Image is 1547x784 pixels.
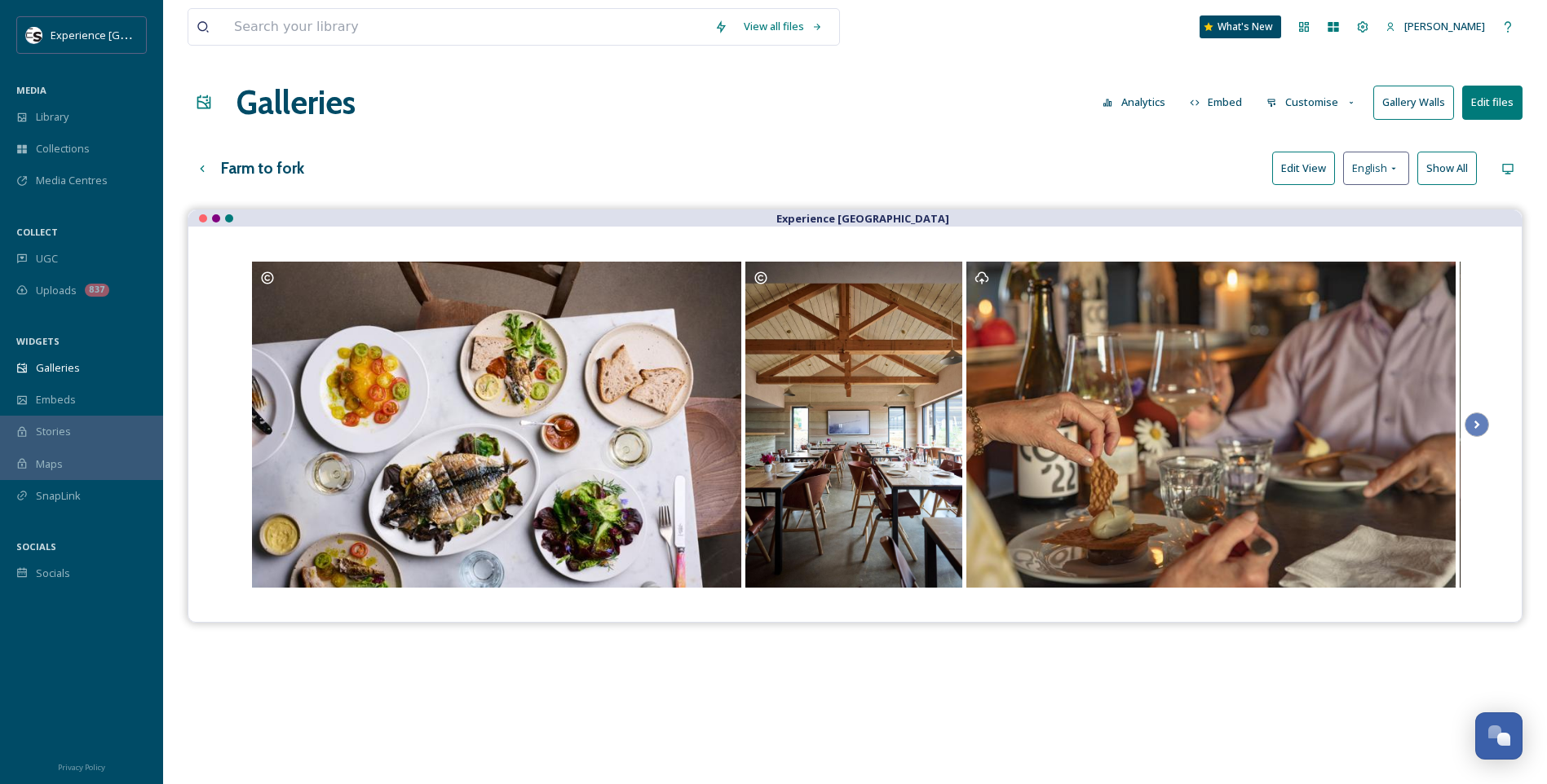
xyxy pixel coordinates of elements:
[16,540,56,553] span: SOCIALS
[85,284,109,297] div: 837
[36,251,58,266] span: UGC
[1404,19,1485,33] span: [PERSON_NAME]
[736,11,831,42] a: View all files
[1373,86,1454,119] button: Gallery Walls
[16,335,60,347] span: WIDGETS
[36,283,77,298] span: Uploads
[1465,412,1489,437] button: Scroll Right
[36,109,69,125] span: Library
[36,566,70,581] span: Socials
[1258,86,1365,118] button: Customise
[58,762,105,773] span: Privacy Policy
[776,211,949,226] strong: Experience [GEOGRAPHIC_DATA]
[743,259,965,589] a: Opens media popup. Media description: Dining room at Knepp Wilding Kitchen restaurant.
[1377,11,1493,42] a: [PERSON_NAME]
[1200,15,1281,38] a: What's New
[1272,152,1335,185] button: Edit View
[36,456,63,472] span: Maps
[965,259,1458,589] a: Opens media popup. Media description: Tillingham_10062024_Jamesratchford_Sussex-79.jpg.
[226,9,706,45] input: Search your library
[36,392,76,407] span: Embeds
[36,360,80,376] span: Galleries
[26,27,42,43] img: WSCC%20ES%20Socials%20Icon%20-%20Secondary%20-%20Black.jpg
[16,84,46,96] span: MEDIA
[1417,152,1477,185] button: Show All
[16,226,58,238] span: COLLECT
[51,27,212,42] span: Experience [GEOGRAPHIC_DATA]
[36,488,81,504] span: SnapLink
[221,156,304,180] h3: Farm to fork
[36,141,90,156] span: Collections
[36,173,108,188] span: Media Centres
[1352,161,1387,176] span: English
[1094,86,1182,118] a: Analytics
[1182,86,1251,118] button: Embed
[236,78,356,127] a: Galleries
[1475,712,1523,760] button: Open Chat
[58,756,105,776] a: Privacy Policy
[1094,86,1174,118] button: Analytics
[1462,86,1523,119] button: Edit files
[36,424,71,439] span: Stories
[250,259,743,589] a: Opens media popup. Media description: Dishes at Knepp Wilding Kitchen and Shop, Sussex.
